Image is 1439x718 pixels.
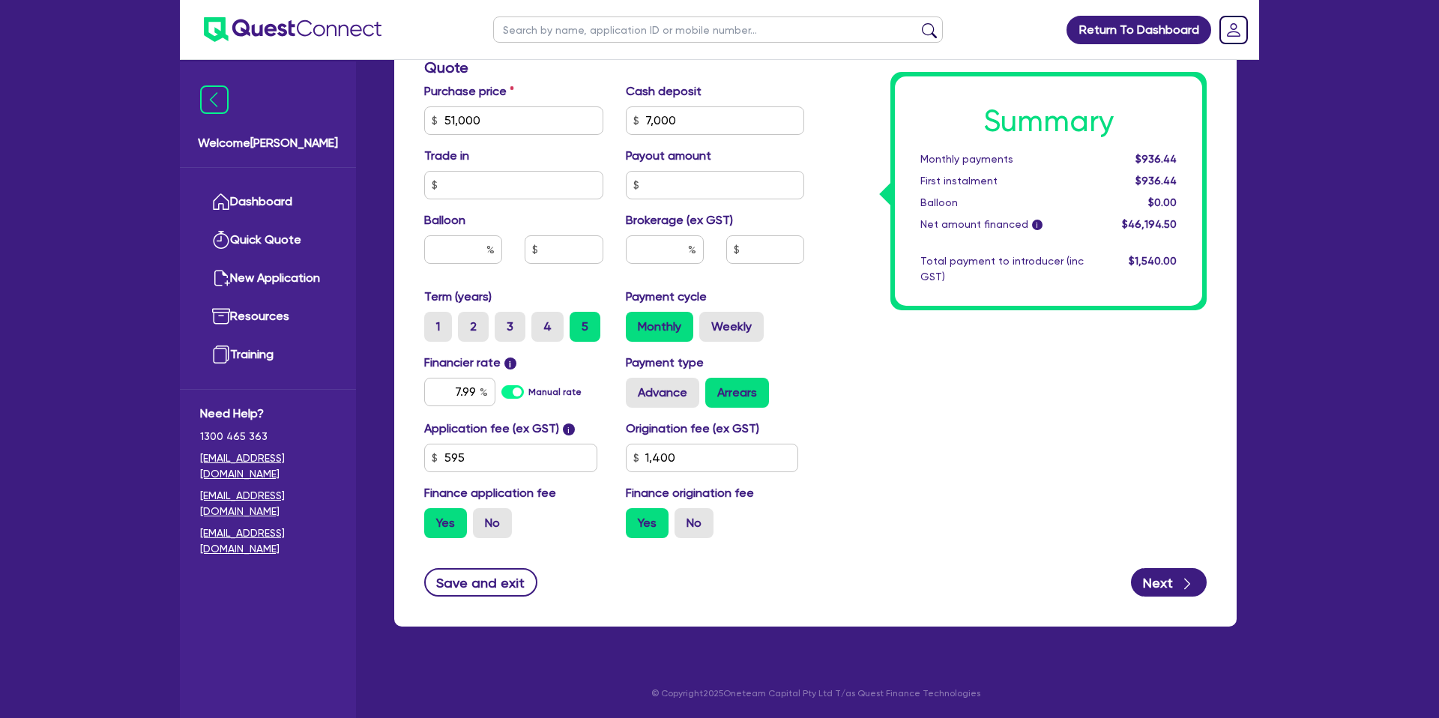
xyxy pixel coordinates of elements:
[204,17,381,42] img: quest-connect-logo-blue
[424,211,465,229] label: Balloon
[626,147,711,165] label: Payout amount
[909,195,1095,211] div: Balloon
[424,484,556,502] label: Finance application fee
[424,312,452,342] label: 1
[1129,255,1177,267] span: $1,540.00
[909,151,1095,167] div: Monthly payments
[200,85,229,114] img: icon-menu-close
[495,312,525,342] label: 3
[212,307,230,325] img: resources
[200,298,336,336] a: Resources
[200,450,336,482] a: [EMAIL_ADDRESS][DOMAIN_NAME]
[424,420,559,438] label: Application fee (ex GST)
[1135,153,1177,165] span: $936.44
[531,312,564,342] label: 4
[626,484,754,502] label: Finance origination fee
[1122,218,1177,230] span: $46,194.50
[198,134,338,152] span: Welcome [PERSON_NAME]
[705,378,769,408] label: Arrears
[1067,16,1211,44] a: Return To Dashboard
[1135,175,1177,187] span: $936.44
[909,253,1095,285] div: Total payment to introducer (inc GST)
[200,405,336,423] span: Need Help?
[212,269,230,287] img: new-application
[200,336,336,374] a: Training
[200,259,336,298] a: New Application
[626,82,702,100] label: Cash deposit
[200,525,336,557] a: [EMAIL_ADDRESS][DOMAIN_NAME]
[424,508,467,538] label: Yes
[563,423,575,435] span: i
[909,217,1095,232] div: Net amount financed
[493,16,943,43] input: Search by name, application ID or mobile number...
[1148,196,1177,208] span: $0.00
[699,312,764,342] label: Weekly
[384,687,1247,700] p: © Copyright 2025 Oneteam Capital Pty Ltd T/as Quest Finance Technologies
[200,429,336,444] span: 1300 465 363
[424,354,516,372] label: Financier rate
[920,103,1177,139] h1: Summary
[1032,220,1043,231] span: i
[626,378,699,408] label: Advance
[626,508,669,538] label: Yes
[675,508,714,538] label: No
[626,354,704,372] label: Payment type
[1214,10,1253,49] a: Dropdown toggle
[424,147,469,165] label: Trade in
[200,183,336,221] a: Dashboard
[212,231,230,249] img: quick-quote
[424,82,514,100] label: Purchase price
[626,211,733,229] label: Brokerage (ex GST)
[458,312,489,342] label: 2
[200,488,336,519] a: [EMAIL_ADDRESS][DOMAIN_NAME]
[473,508,512,538] label: No
[504,358,516,369] span: i
[200,221,336,259] a: Quick Quote
[424,288,492,306] label: Term (years)
[424,568,537,597] button: Save and exit
[570,312,600,342] label: 5
[626,312,693,342] label: Monthly
[909,173,1095,189] div: First instalment
[1131,568,1207,597] button: Next
[528,385,582,399] label: Manual rate
[626,288,707,306] label: Payment cycle
[626,420,759,438] label: Origination fee (ex GST)
[424,58,804,76] h3: Quote
[212,346,230,363] img: training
